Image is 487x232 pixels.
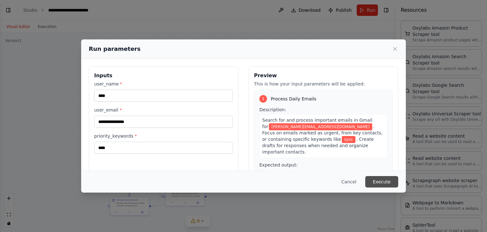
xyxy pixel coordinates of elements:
[269,123,372,130] span: Variable: user_email
[259,162,298,167] span: Expected output:
[365,176,398,188] button: Execute
[94,107,233,113] label: user_email
[94,72,233,79] h3: Inputs
[94,81,233,87] label: user_name
[271,96,316,102] span: Process Daily Emails
[336,176,361,188] button: Cancel
[254,72,393,79] h3: Preview
[259,107,286,112] span: Description:
[254,81,393,87] p: This is how your input parameters will be applied:
[259,95,267,103] div: 1
[89,44,140,53] h2: Run parameters
[262,137,374,154] span: . Create drafts for responses when needed and organize important contacts.
[262,118,372,129] span: Search for and process important emails in Gmail for
[262,124,383,142] span: . Focus on emails marked as urgent, from key contacts, or containing specific keywords like
[342,136,356,143] span: Variable: priority_keywords
[94,133,233,139] label: priority_keywords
